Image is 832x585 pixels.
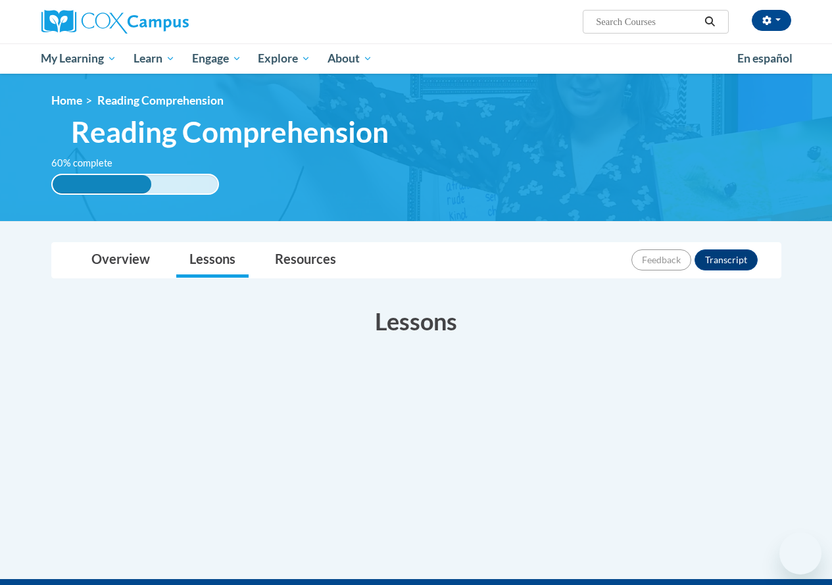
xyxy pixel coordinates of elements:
a: Overview [78,243,163,278]
div: 60% complete [53,175,152,193]
div: Main menu [32,43,801,74]
label: 60% complete [51,156,127,170]
span: Explore [258,51,310,66]
a: Lessons [176,243,249,278]
span: Reading Comprehension [71,114,389,149]
iframe: Button to launch messaging window [779,532,821,574]
h3: Lessons [51,305,781,338]
a: My Learning [33,43,126,74]
span: Reading Comprehension [97,93,224,107]
button: Search [700,14,720,30]
a: Cox Campus [41,10,278,34]
span: Engage [192,51,241,66]
a: Resources [262,243,349,278]
input: Search Courses [595,14,700,30]
a: En español [729,45,801,72]
a: About [319,43,381,74]
span: En español [737,51,793,65]
span: About [328,51,372,66]
span: My Learning [41,51,116,66]
a: Explore [249,43,319,74]
a: Engage [184,43,250,74]
button: Transcript [695,249,758,270]
img: Cox Campus [41,10,189,34]
a: Learn [125,43,184,74]
a: Home [51,93,82,107]
button: Account Settings [752,10,791,31]
span: Learn [134,51,175,66]
button: Feedback [631,249,691,270]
